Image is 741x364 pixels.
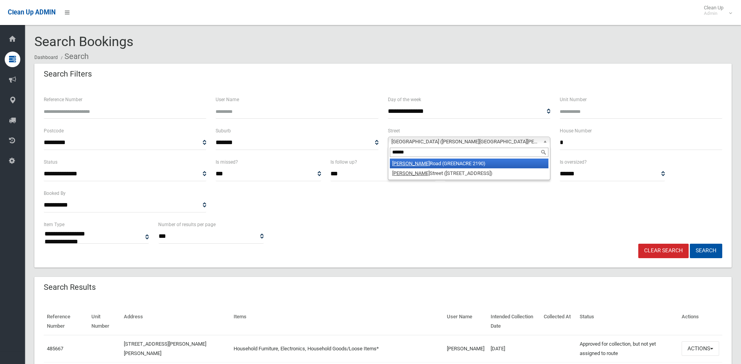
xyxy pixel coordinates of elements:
th: Status [577,308,679,335]
td: Household Furniture, Electronics, Household Goods/Loose Items* [230,335,443,362]
label: Reference Number [44,95,82,104]
label: Day of the week [388,95,421,104]
td: [DATE] [487,335,541,362]
span: Search Bookings [34,34,134,49]
label: Booked By [44,189,66,198]
th: Actions [679,308,722,335]
button: Search [690,244,722,258]
em: [PERSON_NAME] [392,161,430,166]
th: User Name [444,308,487,335]
a: 485667 [47,346,63,352]
span: Clean Up ADMIN [8,9,55,16]
th: Collected At [541,308,577,335]
a: [STREET_ADDRESS][PERSON_NAME][PERSON_NAME] [124,341,206,356]
button: Actions [682,341,719,356]
label: Status [44,158,57,166]
th: Intended Collection Date [487,308,541,335]
td: Approved for collection, but not yet assigned to route [577,335,679,362]
li: Search [59,49,89,64]
th: Unit Number [88,308,120,335]
label: House Number [560,127,592,135]
label: User Name [216,95,239,104]
label: Is missed? [216,158,238,166]
header: Search Filters [34,66,101,82]
th: Address [121,308,231,335]
span: [GEOGRAPHIC_DATA] ([PERSON_NAME][GEOGRAPHIC_DATA][PERSON_NAME]) [391,137,540,146]
label: Is follow up? [330,158,357,166]
label: Street [388,127,400,135]
label: Postcode [44,127,64,135]
th: Reference Number [44,308,88,335]
small: Admin [704,11,723,16]
label: Unit Number [560,95,587,104]
label: Is oversized? [560,158,587,166]
em: [PERSON_NAME] [392,170,430,176]
td: [PERSON_NAME] [444,335,487,362]
header: Search Results [34,280,105,295]
label: Suburb [216,127,231,135]
span: Clean Up [700,5,731,16]
label: Item Type [44,220,64,229]
li: Road (GREENACRE 2190) [390,159,548,168]
label: Number of results per page [158,220,216,229]
li: Street ([STREET_ADDRESS]) [390,168,548,178]
th: Items [230,308,443,335]
a: Dashboard [34,55,58,60]
a: Clear Search [638,244,689,258]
